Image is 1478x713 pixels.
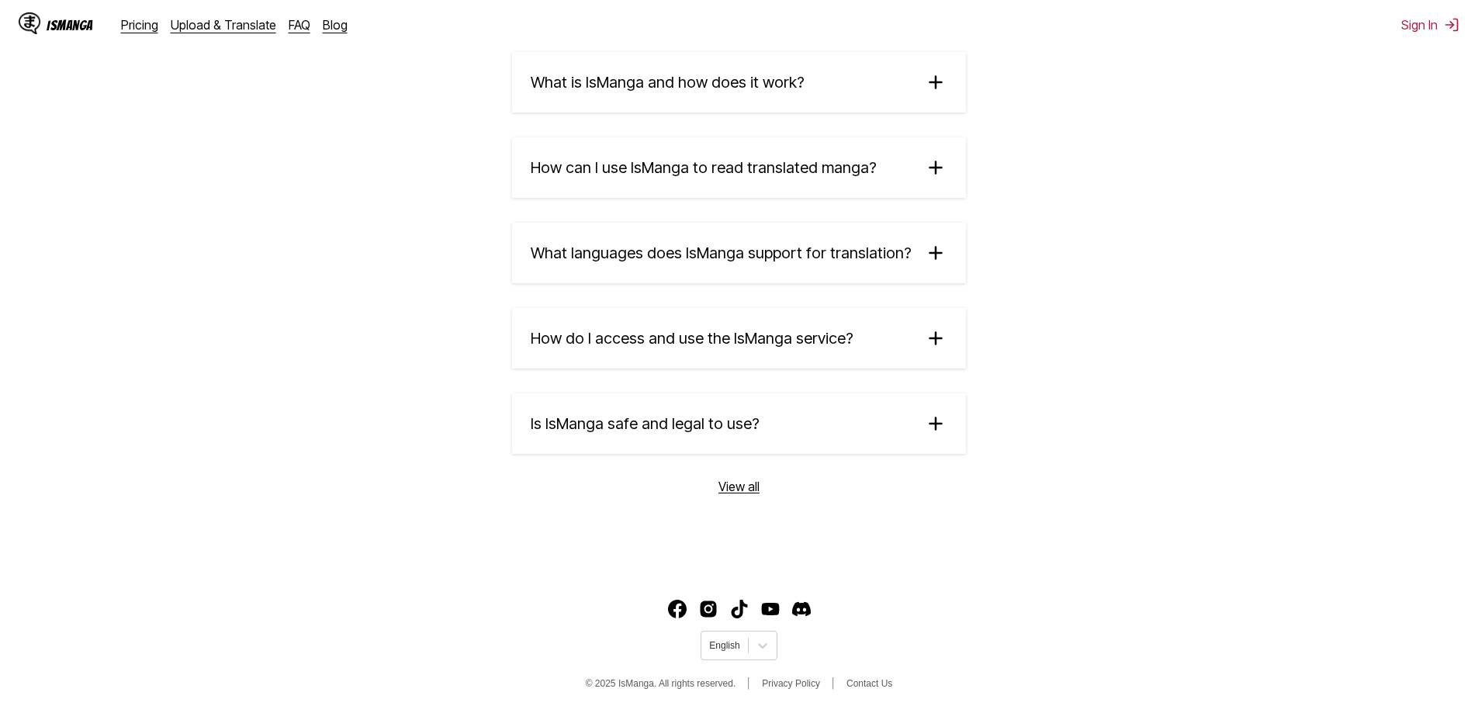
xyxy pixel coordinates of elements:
[792,600,811,618] img: IsManga Discord
[512,52,966,112] summary: What is IsManga and how does it work?
[730,600,749,618] a: TikTok
[924,71,947,94] img: plus
[586,678,736,689] span: © 2025 IsManga. All rights reserved.
[531,244,912,262] span: What languages does IsManga support for translation?
[19,12,121,37] a: IsManga LogoIsManga
[792,600,811,618] a: Discord
[718,479,760,494] a: View all
[924,241,947,265] img: plus
[924,156,947,179] img: plus
[730,600,749,618] img: IsManga TikTok
[699,600,718,618] img: IsManga Instagram
[846,678,892,689] a: Contact Us
[531,158,877,177] span: How can I use IsManga to read translated manga?
[761,600,780,618] img: IsManga YouTube
[1444,17,1459,33] img: Sign out
[512,308,966,369] summary: How do I access and use the IsManga service?
[512,223,966,283] summary: What languages does IsManga support for translation?
[924,412,947,435] img: plus
[531,414,760,433] span: Is IsManga safe and legal to use?
[924,327,947,350] img: plus
[531,329,853,348] span: How do I access and use the IsManga service?
[762,678,820,689] a: Privacy Policy
[121,17,158,33] a: Pricing
[709,640,711,651] input: Select language
[47,18,93,33] div: IsManga
[699,600,718,618] a: Instagram
[761,600,780,618] a: Youtube
[289,17,310,33] a: FAQ
[323,17,348,33] a: Blog
[531,73,805,92] span: What is IsManga and how does it work?
[1401,17,1459,33] button: Sign In
[19,12,40,34] img: IsManga Logo
[668,600,687,618] img: IsManga Facebook
[512,393,966,454] summary: Is IsManga safe and legal to use?
[171,17,276,33] a: Upload & Translate
[668,600,687,618] a: Facebook
[512,137,966,198] summary: How can I use IsManga to read translated manga?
